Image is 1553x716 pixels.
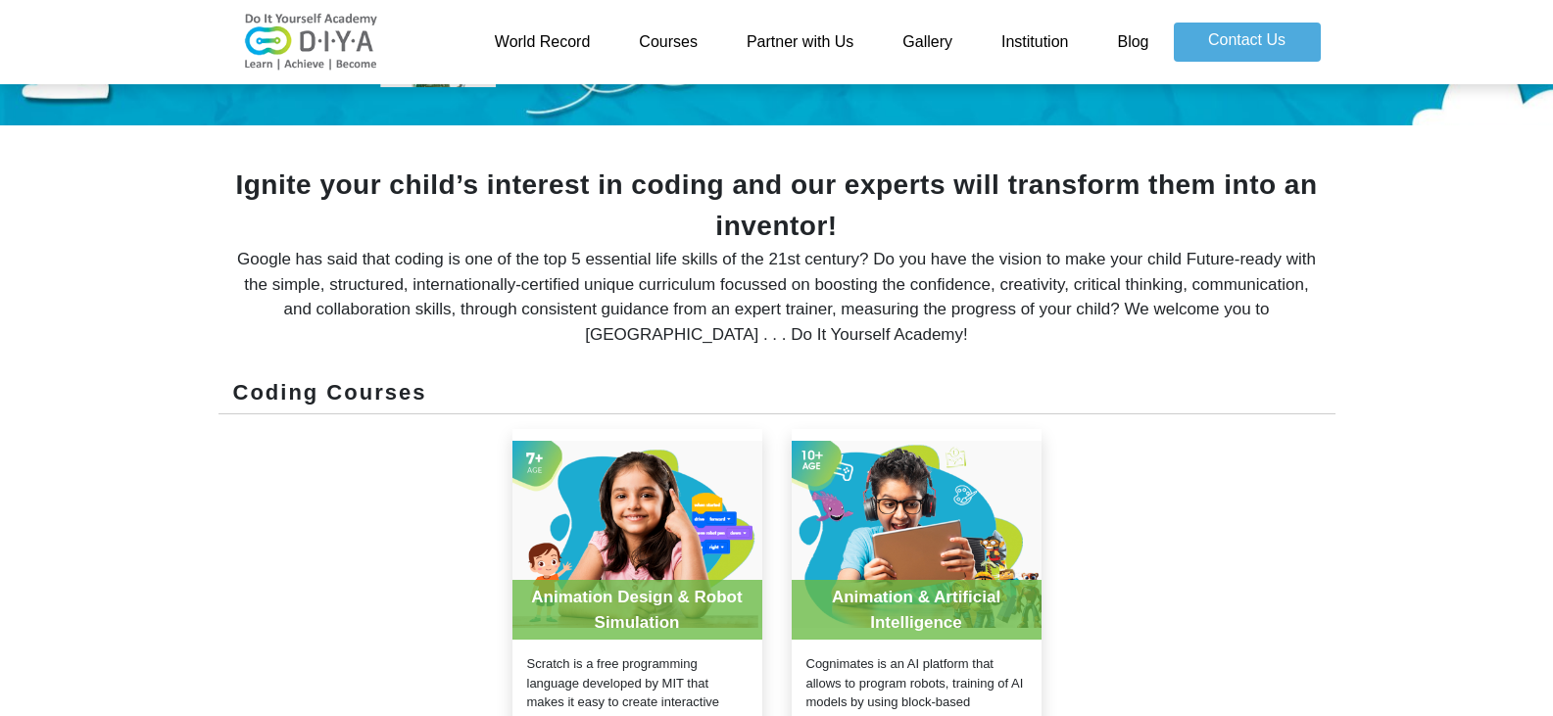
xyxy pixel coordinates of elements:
a: Contact Us [1174,23,1321,62]
a: Blog [1092,23,1173,62]
a: World Record [470,23,615,62]
div: Coding Courses [218,376,1335,414]
img: product-20210729100920.jpg [512,429,762,640]
div: Ignite your child’s interest in coding and our experts will transform them into an inventor! [233,165,1321,247]
div: Animation & Artificial Intelligence [792,580,1042,640]
img: logo-v2.png [233,13,390,72]
div: Animation Design & Robot Simulation [512,580,762,640]
a: Partner with Us [722,23,878,62]
a: Institution [977,23,1092,62]
div: Google has said that coding is one of the top 5 essential life skills of the 21st century? Do you... [233,247,1321,347]
a: Gallery [878,23,977,62]
img: product-20210729102311.jpg [792,429,1042,640]
a: Courses [614,23,722,62]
